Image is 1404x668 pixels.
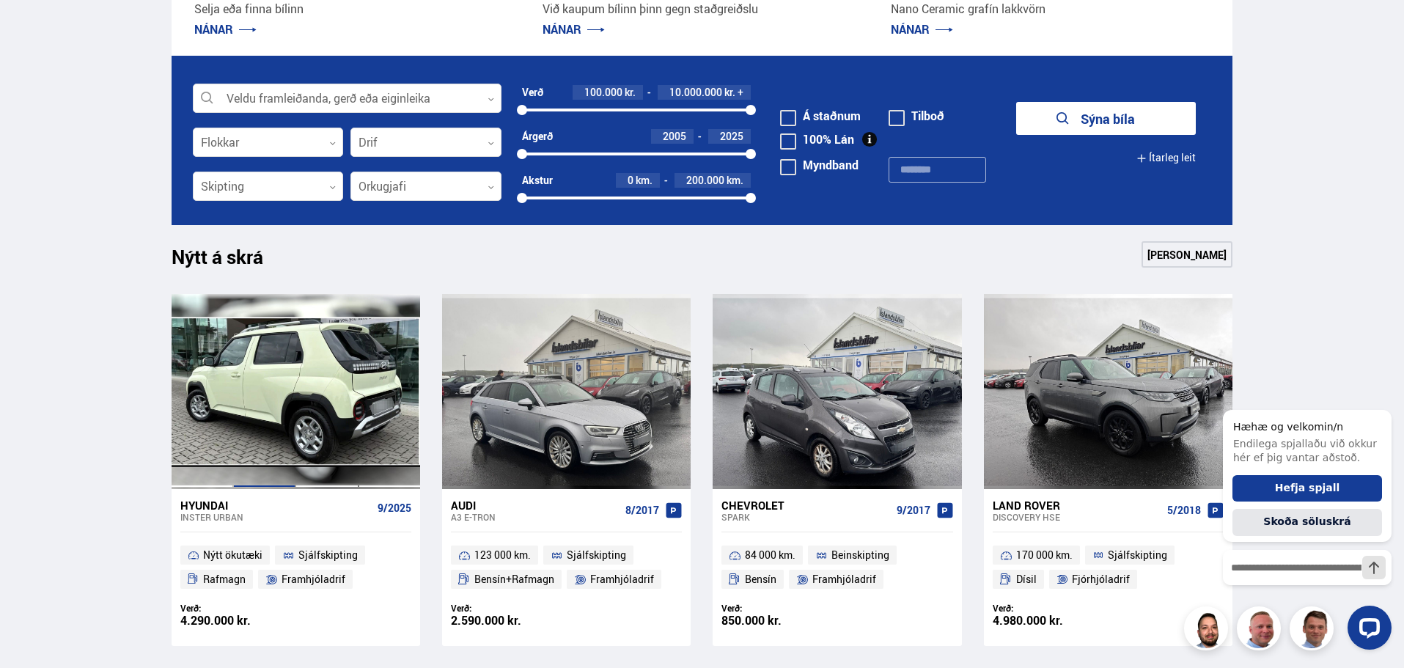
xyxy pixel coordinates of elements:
[203,570,246,588] span: Rafmagn
[625,504,659,516] span: 8/2017
[522,87,543,98] div: Verð
[180,603,296,614] div: Verð:
[1016,102,1196,135] button: Sýna bíla
[780,159,859,171] label: Myndband
[1016,546,1073,564] span: 170 000 km.
[180,499,372,512] div: Hyundai
[1108,546,1167,564] span: Sjálfskipting
[721,614,837,627] div: 850.000 kr.
[1167,504,1201,516] span: 5/2018
[891,1,1210,18] p: Nano Ceramic grafín lakkvörn
[686,173,724,187] span: 200.000
[180,512,372,522] div: Inster URBAN
[831,546,889,564] span: Beinskipting
[669,85,722,99] span: 10.000.000
[993,512,1161,522] div: Discovery HSE
[889,110,944,122] label: Tilboð
[780,110,861,122] label: Á staðnum
[663,129,686,143] span: 2005
[780,133,854,145] label: 100% Lán
[628,173,633,187] span: 0
[1142,241,1232,268] a: [PERSON_NAME]
[282,570,345,588] span: Framhjóladrif
[298,546,358,564] span: Sjálfskipting
[451,603,567,614] div: Verð:
[897,504,930,516] span: 9/2017
[984,489,1232,646] a: Land Rover Discovery HSE 5/2018 170 000 km. Sjálfskipting Dísil Fjórhjóladrif Verð: 4.980.000 kr.
[203,546,262,564] span: Nýtt ökutæki
[567,546,626,564] span: Sjálfskipting
[172,489,420,646] a: Hyundai Inster URBAN 9/2025 Nýtt ökutæki Sjálfskipting Rafmagn Framhjóladrif Verð: 4.290.000 kr.
[1186,609,1230,653] img: nhp88E3Fdnt1Opn2.png
[1072,570,1130,588] span: Fjórhjóladrif
[891,21,953,37] a: NÁNAR
[720,129,743,143] span: 2025
[451,614,567,627] div: 2.590.000 kr.
[1016,570,1037,588] span: Dísil
[812,570,876,588] span: Framhjóladrif
[172,246,289,276] h1: Nýtt á skrá
[194,1,513,18] p: Selja eða finna bílinn
[625,87,636,98] span: kr.
[713,489,961,646] a: Chevrolet Spark 9/2017 84 000 km. Beinskipting Bensín Framhjóladrif Verð: 850.000 kr.
[584,85,622,99] span: 100.000
[590,570,654,588] span: Framhjóladrif
[522,175,553,186] div: Akstur
[724,87,735,98] span: kr.
[721,512,890,522] div: Spark
[194,21,257,37] a: NÁNAR
[738,87,743,98] span: +
[745,546,795,564] span: 84 000 km.
[745,570,776,588] span: Bensín
[180,614,296,627] div: 4.290.000 kr.
[451,512,620,522] div: A3 E-TRON
[721,499,890,512] div: Chevrolet
[1136,142,1196,175] button: Ítarleg leit
[522,131,553,142] div: Árgerð
[1211,383,1397,661] iframe: LiveChat chat widget
[543,1,861,18] p: Við kaupum bílinn þinn gegn staðgreiðslu
[442,489,691,646] a: Audi A3 E-TRON 8/2017 123 000 km. Sjálfskipting Bensín+Rafmagn Framhjóladrif Verð: 2.590.000 kr.
[636,175,653,186] span: km.
[993,614,1109,627] div: 4.980.000 kr.
[378,502,411,514] span: 9/2025
[993,499,1161,512] div: Land Rover
[474,546,531,564] span: 123 000 km.
[474,570,554,588] span: Bensín+Rafmagn
[727,175,743,186] span: km.
[721,603,837,614] div: Verð:
[543,21,605,37] a: NÁNAR
[993,603,1109,614] div: Verð:
[451,499,620,512] div: Audi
